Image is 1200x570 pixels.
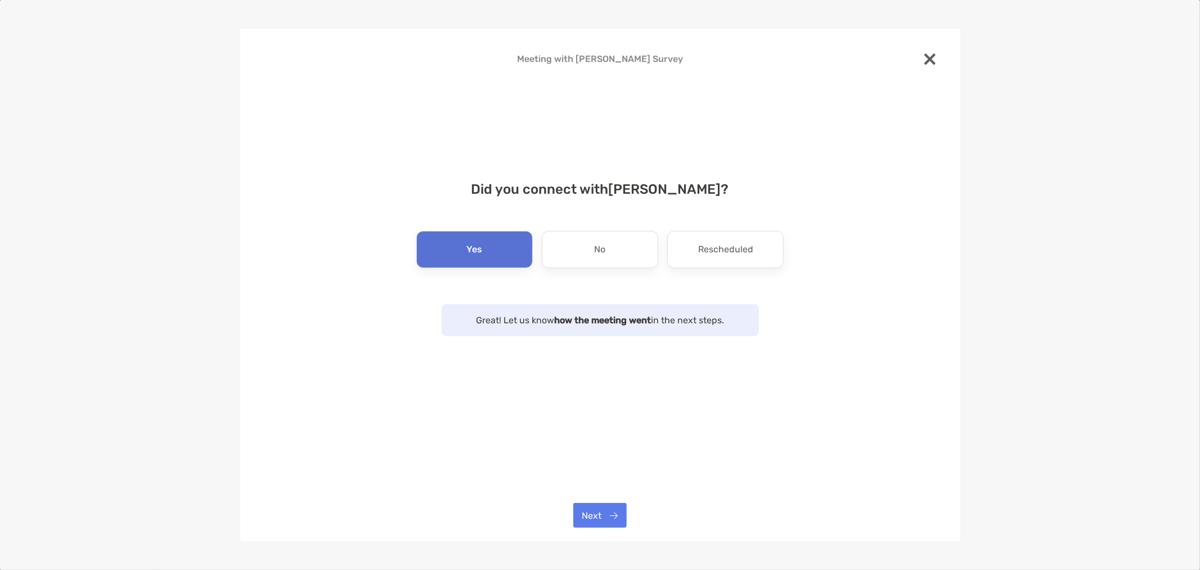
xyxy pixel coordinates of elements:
p: Yes [466,241,482,259]
h4: Meeting with [PERSON_NAME] Survey [258,54,942,64]
button: Next [573,503,627,528]
h4: Did you connect with [PERSON_NAME] ? [258,181,942,197]
p: Rescheduled [698,241,753,259]
p: Great! Let us know in the next steps. [453,313,748,327]
p: No [594,241,605,259]
img: close modal [924,54,936,65]
strong: how the meeting went [554,315,651,326]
